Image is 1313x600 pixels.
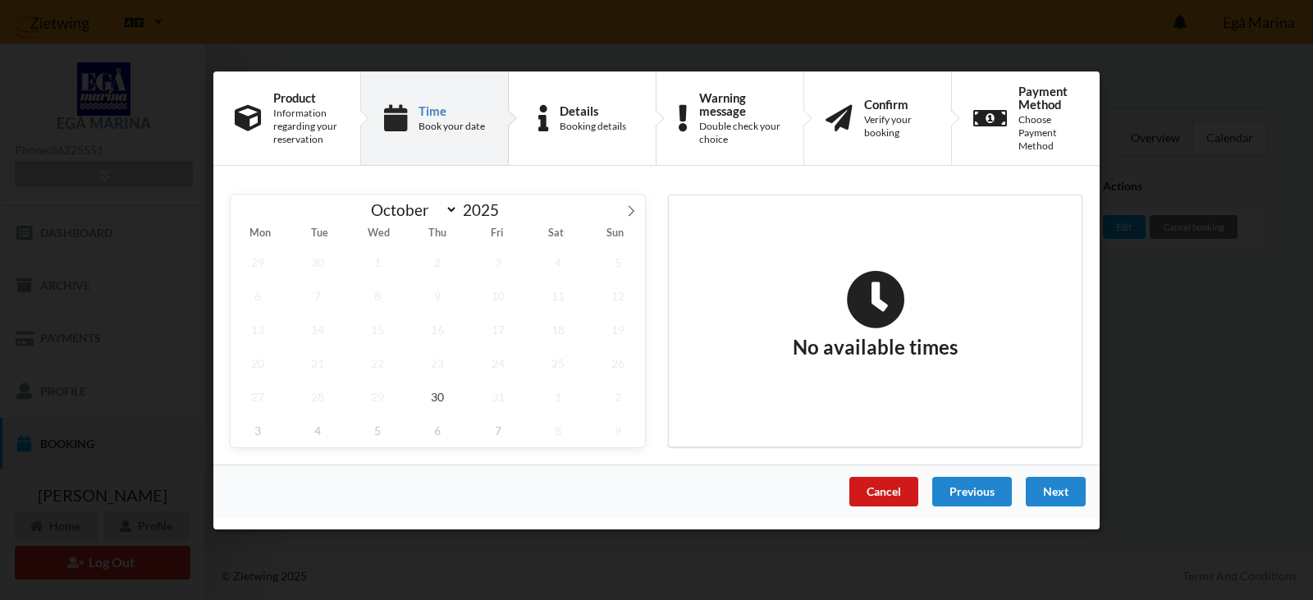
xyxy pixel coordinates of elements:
span: October 9, 2025 [411,278,465,312]
span: November 3, 2025 [231,413,285,447]
span: October 21, 2025 [291,346,345,379]
div: Verify your booking [864,113,930,140]
div: Details [560,103,626,117]
div: Information regarding your reservation [273,107,339,146]
span: November 6, 2025 [411,413,465,447]
div: Booking details [560,120,626,133]
span: October 24, 2025 [471,346,525,379]
span: October 10, 2025 [471,278,525,312]
span: November 7, 2025 [471,413,525,447]
span: October 22, 2025 [350,346,405,379]
span: Mon [231,228,290,239]
span: Sun [586,228,645,239]
span: October 2, 2025 [411,245,465,278]
span: November 1, 2025 [531,379,585,413]
span: October 27, 2025 [231,379,285,413]
div: Choose Payment Method [1018,113,1078,153]
span: November 9, 2025 [591,413,645,447]
span: October 17, 2025 [471,312,525,346]
div: Double check your choice [699,120,782,146]
span: Fri [468,228,527,239]
span: October 3, 2025 [471,245,525,278]
span: November 4, 2025 [291,413,345,447]
span: October 31, 2025 [471,379,525,413]
div: Previous [932,476,1012,506]
span: Tue [290,228,349,239]
span: October 15, 2025 [350,312,405,346]
span: October 30, 2025 [411,379,465,413]
div: Product [273,90,339,103]
h2: No available times [793,269,958,360]
span: Sat [527,228,586,239]
span: October 25, 2025 [531,346,585,379]
span: October 7, 2025 [291,278,345,312]
span: October 28, 2025 [291,379,345,413]
span: November 8, 2025 [531,413,585,447]
span: October 4, 2025 [531,245,585,278]
span: Thu [408,228,467,239]
span: November 5, 2025 [350,413,405,447]
input: Year [458,200,512,219]
span: October 20, 2025 [231,346,285,379]
span: October 23, 2025 [411,346,465,379]
div: Book your date [419,120,485,133]
span: October 19, 2025 [591,312,645,346]
div: Time [419,103,485,117]
span: October 18, 2025 [531,312,585,346]
span: November 2, 2025 [591,379,645,413]
span: October 13, 2025 [231,312,285,346]
span: September 30, 2025 [291,245,345,278]
span: October 11, 2025 [531,278,585,312]
span: October 26, 2025 [591,346,645,379]
div: Cancel [849,476,918,506]
span: October 8, 2025 [350,278,405,312]
span: September 29, 2025 [231,245,285,278]
div: Payment Method [1018,84,1078,110]
div: Next [1026,476,1086,506]
select: Month [364,199,459,220]
div: Warning message [699,90,782,117]
div: Confirm [864,97,930,110]
span: October 16, 2025 [411,312,465,346]
span: October 5, 2025 [591,245,645,278]
span: October 1, 2025 [350,245,405,278]
span: October 6, 2025 [231,278,285,312]
span: October 14, 2025 [291,312,345,346]
span: October 29, 2025 [350,379,405,413]
span: Wed [349,228,408,239]
span: October 12, 2025 [591,278,645,312]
